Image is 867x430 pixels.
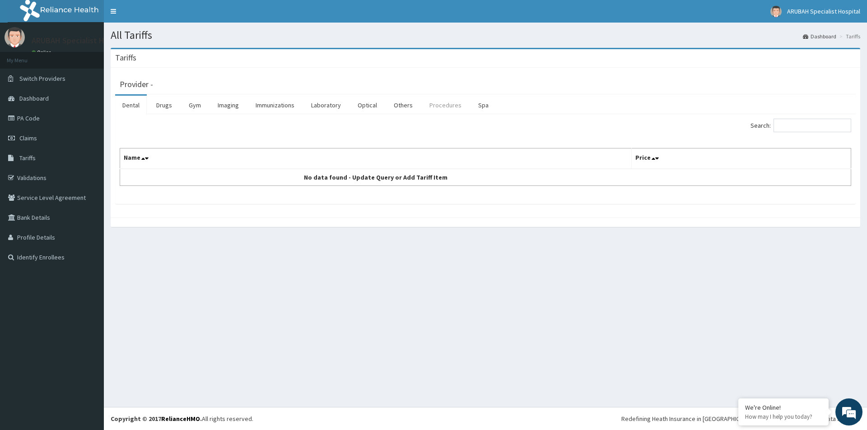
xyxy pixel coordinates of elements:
footer: All rights reserved. [104,407,867,430]
a: Optical [350,96,384,115]
input: Search: [774,119,851,132]
a: Drugs [149,96,179,115]
th: Price [632,148,851,169]
a: Imaging [210,96,246,115]
a: Procedures [422,96,469,115]
div: We're Online! [745,403,822,412]
h3: Tariffs [115,54,136,62]
img: User Image [770,6,782,17]
span: Switch Providers [19,74,65,83]
img: User Image [5,27,25,47]
a: Dashboard [803,32,836,40]
h1: All Tariffs [111,29,860,41]
a: Online [32,49,53,55]
a: RelianceHMO [161,415,200,423]
p: ARUBAH Specialist Hospital [32,37,129,45]
li: Tariffs [837,32,860,40]
div: Redefining Heath Insurance in [GEOGRAPHIC_DATA] using Telemedicine and Data Science! [621,414,860,423]
h3: Provider - [120,80,153,88]
strong: Copyright © 2017 . [111,415,202,423]
span: Claims [19,134,37,142]
a: Immunizations [248,96,302,115]
a: Spa [471,96,496,115]
label: Search: [750,119,851,132]
span: Dashboard [19,94,49,102]
span: Tariffs [19,154,36,162]
p: How may I help you today? [745,413,822,421]
td: No data found - Update Query or Add Tariff Item [120,169,632,186]
th: Name [120,148,632,169]
a: Others [387,96,420,115]
a: Gym [182,96,208,115]
a: Laboratory [304,96,348,115]
a: Dental [115,96,147,115]
span: ARUBAH Specialist Hospital [787,7,860,15]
